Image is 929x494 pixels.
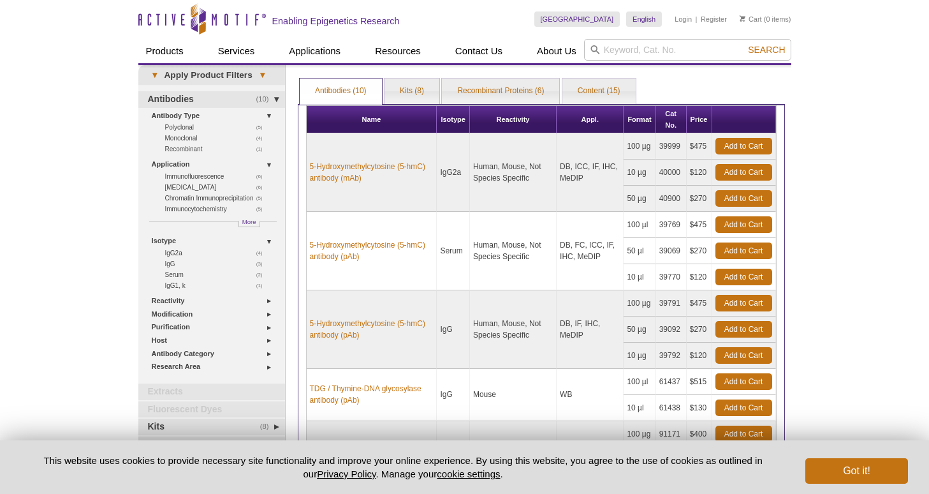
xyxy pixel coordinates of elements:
[256,91,276,108] span: (10)
[138,91,285,108] a: (10)Antibodies
[165,280,270,291] a: (1)IgG1, k
[165,258,270,269] a: (3)IgG
[656,186,687,212] td: 40900
[152,109,277,123] a: Antibody Type
[534,11,620,27] a: [GEOGRAPHIC_DATA]
[656,212,687,238] td: 39769
[138,65,285,86] a: ▾Apply Product Filters▾
[656,160,687,186] td: 40000
[165,122,270,133] a: (5)Polyclonal
[437,421,470,474] td: IgG2a
[696,11,698,27] li: |
[252,70,272,81] span: ▾
[687,395,712,421] td: $130
[138,384,285,400] a: Extracts
[152,234,277,248] a: Isotype
[624,186,655,212] td: 50 µg
[687,106,712,133] th: Price
[470,212,557,290] td: Human, Mouse, Not Species Specific
[687,421,712,447] td: $400
[715,216,772,233] a: Add to Cart
[687,290,712,317] td: $475
[687,133,712,160] td: $475
[281,39,348,63] a: Applications
[656,395,687,421] td: 61438
[367,39,428,63] a: Resources
[210,39,263,63] a: Services
[165,204,270,214] a: (5)Immunocytochemistry
[557,212,624,290] td: DB, FC, ICC, IF, IHC, MeDIP
[557,106,624,133] th: Appl.
[687,317,712,343] td: $270
[442,79,559,104] a: Recombinant Proteins (6)
[687,160,712,186] td: $120
[152,360,277,373] a: Research Area
[272,15,400,27] h2: Enabling Epigenetics Research
[624,369,655,395] td: 100 µl
[317,468,376,479] a: Privacy Policy
[656,421,687,447] td: 91171
[384,79,439,104] a: Kits (8)
[256,133,270,144] span: (4)
[687,238,712,264] td: $270
[701,15,727,24] a: Register
[656,106,687,133] th: Cat No.
[165,269,270,280] a: (2)Serum
[22,454,785,481] p: This website uses cookies to provide necessary site functionality and improve your online experie...
[740,15,762,24] a: Cart
[715,243,772,259] a: Add to Cart
[715,400,772,416] a: Add to Cart
[715,269,772,285] a: Add to Cart
[557,421,624,474] td: ChIP-Seq
[624,238,655,264] td: 50 µl
[715,138,772,154] a: Add to Cart
[744,44,789,56] button: Search
[307,106,437,133] th: Name
[165,193,270,204] a: (5)Chromatin Immunoprecipitation
[152,347,277,361] a: Antibody Category
[165,248,270,258] a: (4)IgG2a
[715,190,772,207] a: Add to Cart
[624,421,655,447] td: 100 µg
[557,369,624,421] td: WB
[152,334,277,347] a: Host
[470,369,557,421] td: Mouse
[165,133,270,144] a: (4)Monoclonal
[557,133,624,212] td: DB, ICC, IF, IHC, MeDIP
[256,171,270,182] span: (6)
[260,419,276,435] span: (8)
[740,15,745,22] img: Your Cart
[310,383,434,406] a: TDG / Thymine-DNA glycosylase antibody (pAb)
[687,212,712,238] td: $475
[740,11,791,27] li: (0 items)
[715,373,772,390] a: Add to Cart
[557,290,624,369] td: DB, IF, IHC, MeDIP
[687,264,712,290] td: $120
[624,133,655,160] td: 100 µg
[624,317,655,343] td: 50 µg
[256,204,270,214] span: (5)
[715,321,772,338] a: Add to Cart
[748,45,785,55] span: Search
[238,221,260,227] a: More
[624,212,655,238] td: 100 µl
[624,160,655,186] td: 10 µg
[256,269,270,280] span: (2)
[470,421,557,474] td: Human, Mouse
[624,264,655,290] td: 10 µl
[675,15,692,24] a: Login
[624,106,655,133] th: Format
[715,426,772,442] a: Add to Cart
[256,144,270,154] span: (1)
[138,437,285,453] a: (6)Recombinant Proteins
[656,317,687,343] td: 39092
[152,158,277,171] a: Application
[687,186,712,212] td: $270
[152,320,277,334] a: Purification
[687,369,712,395] td: $515
[165,171,270,182] a: (6)Immunofluorescence
[256,182,270,193] span: (6)
[256,280,270,291] span: (1)
[562,79,636,104] a: Content (15)
[529,39,584,63] a: About Us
